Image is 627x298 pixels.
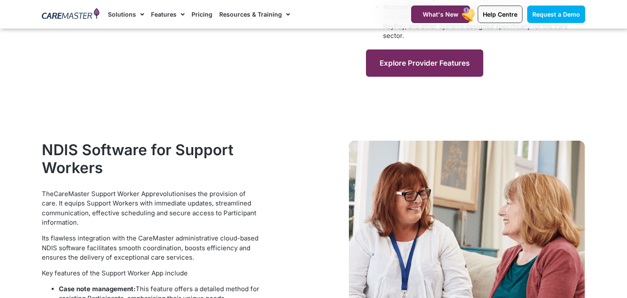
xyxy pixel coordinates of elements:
span: Request a Demo [532,11,580,18]
span: What's New [423,11,459,18]
a: Explore Provider Features [366,49,483,77]
a: What's New [411,6,470,23]
span: The [42,190,54,198]
h2: NDIS Software for Support Workers [42,141,261,176]
a: CareMaster Support Worker App [54,190,153,198]
span: Explore Provider Features [380,59,470,67]
a: Request a Demo [527,6,585,23]
a: Help Centre [478,6,522,23]
b: Case note management: [59,285,136,293]
span: Key features of the Support Worker App include [42,269,188,277]
span: Help Centre [483,11,517,18]
span: Its flawless integration with the CareMaster administrative cloud-based NDIS software facilitates... [42,234,258,261]
img: CareMaster Logo [42,8,99,21]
